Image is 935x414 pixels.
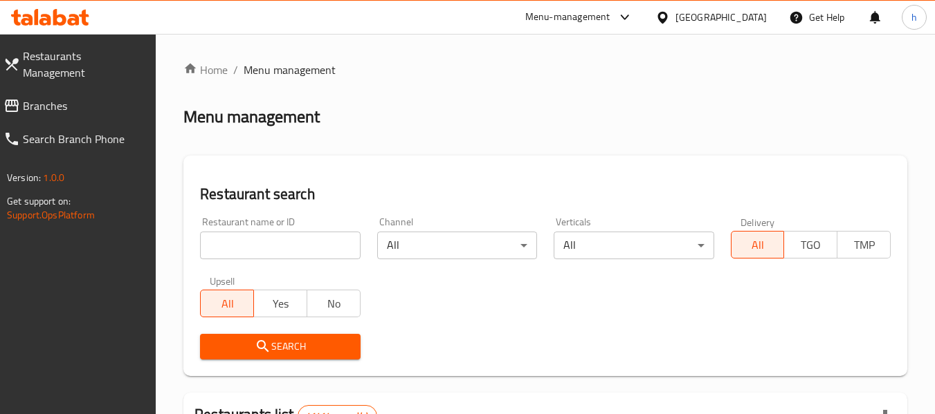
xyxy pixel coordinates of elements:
[307,290,361,317] button: No
[233,62,238,78] li: /
[23,48,145,81] span: Restaurants Management
[783,231,837,258] button: TGO
[183,106,320,128] h2: Menu management
[7,192,71,210] span: Get support on:
[23,97,145,114] span: Branches
[183,62,907,78] nav: breadcrumb
[23,131,145,147] span: Search Branch Phone
[790,235,832,255] span: TGO
[244,62,336,78] span: Menu management
[211,338,349,355] span: Search
[554,232,714,259] div: All
[260,294,302,314] span: Yes
[7,169,41,187] span: Version:
[183,62,228,78] a: Home
[731,231,785,258] button: All
[206,294,248,314] span: All
[43,169,64,187] span: 1.0.0
[200,334,360,359] button: Search
[741,217,775,227] label: Delivery
[200,232,360,259] input: Search for restaurant name or ID..
[253,290,307,317] button: Yes
[837,231,891,258] button: TMP
[210,276,235,285] label: Upsell
[313,294,355,314] span: No
[377,232,537,259] div: All
[675,10,767,25] div: [GEOGRAPHIC_DATA]
[737,235,779,255] span: All
[843,235,885,255] span: TMP
[7,206,95,224] a: Support.OpsPlatform
[525,9,610,26] div: Menu-management
[200,290,254,317] button: All
[200,184,891,205] h2: Restaurant search
[911,10,917,25] span: h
